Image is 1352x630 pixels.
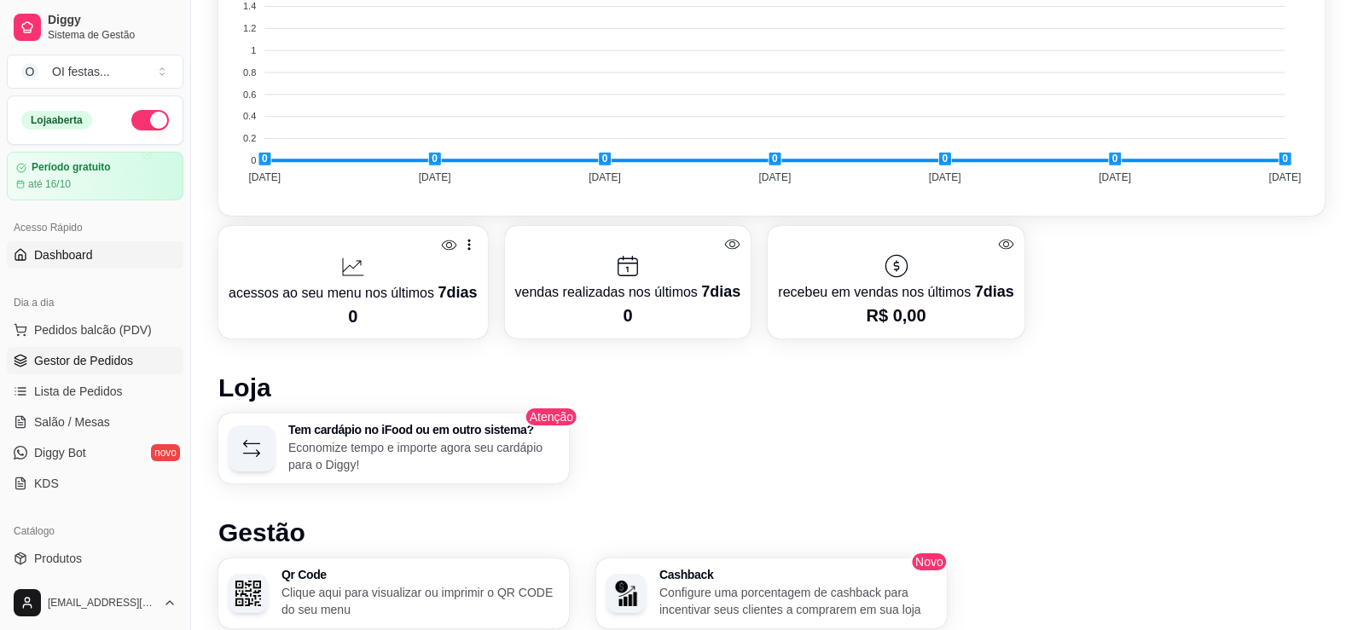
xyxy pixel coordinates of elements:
[910,552,949,572] span: Novo
[7,55,183,89] button: Select a team
[7,347,183,374] a: Gestor de Pedidos
[659,569,937,581] h3: Cashback
[251,45,256,55] tspan: 1
[281,569,559,581] h3: Qr Code
[243,90,256,100] tspan: 0.6
[243,1,256,11] tspan: 1.4
[218,373,1325,403] h1: Loja
[243,67,256,78] tspan: 0.8
[438,284,477,301] span: 7 dias
[7,582,183,623] button: [EMAIL_ADDRESS][DOMAIN_NAME]
[251,155,256,165] tspan: 0
[52,63,110,80] div: OI festas ...
[515,303,741,327] p: 0
[596,558,947,628] button: CashbackCashbackConfigure uma porcentagem de cashback para incentivar seus clientes a comprarem e...
[1269,171,1302,183] tspan: [DATE]
[7,439,183,466] a: Diggy Botnovo
[243,111,256,121] tspan: 0.4
[32,161,111,174] article: Período gratuito
[515,280,741,303] p: vendas realizadas nos últimos
[34,321,152,338] span: Pedidos balcão (PDV)
[34,444,86,461] span: Diggy Bot
[975,283,1014,300] span: 7 dias
[778,280,1013,303] p: recebeu em vendas nos últimos
[28,177,71,191] article: até 16/10
[613,581,639,606] img: Cashback
[281,584,559,618] p: Clique aqui para visualizar ou imprimir o QR CODE do seu menu
[758,171,791,183] tspan: [DATE]
[7,316,183,344] button: Pedidos balcão (PDV)
[229,280,478,304] p: acessos ao seu menu nos últimos
[218,558,569,628] button: Qr CodeQr CodeClique aqui para visualizar ou imprimir o QR CODE do seu menu
[34,550,82,567] span: Produtos
[701,283,740,300] span: 7 dias
[288,424,559,436] h3: Tem cardápio no iFood ou em outro sistema?
[589,171,621,183] tspan: [DATE]
[7,289,183,316] div: Dia a dia
[243,23,256,33] tspan: 1.2
[7,470,183,497] a: KDS
[34,383,123,400] span: Lista de Pedidos
[7,517,183,545] div: Catálogo
[48,13,177,28] span: Diggy
[7,214,183,241] div: Acesso Rápido
[235,581,261,606] img: Qr Code
[248,171,281,183] tspan: [DATE]
[7,241,183,269] a: Dashboard
[288,439,559,473] p: Economize tempo e importe agora seu cardápio para o Diggy!
[7,7,183,48] a: DiggySistema de Gestão
[7,378,183,405] a: Lista de Pedidos
[7,545,183,572] a: Produtos
[218,413,569,483] button: Tem cardápio no iFood ou em outro sistema?Economize tempo e importe agora seu cardápio para o Diggy!
[34,352,133,369] span: Gestor de Pedidos
[7,152,183,200] a: Período gratuitoaté 16/10
[48,596,156,610] span: [EMAIL_ADDRESS][DOMAIN_NAME]
[218,517,1325,548] h1: Gestão
[131,110,169,130] button: Alterar Status
[419,171,451,183] tspan: [DATE]
[659,584,937,618] p: Configure uma porcentagem de cashback para incentivar seus clientes a comprarem em sua loja
[34,413,110,431] span: Salão / Mesas
[929,171,961,183] tspan: [DATE]
[243,133,256,143] tspan: 0.2
[525,407,578,427] span: Atenção
[34,475,59,492] span: KDS
[229,304,478,328] p: 0
[21,63,38,80] span: O
[7,408,183,436] a: Salão / Mesas
[21,111,92,130] div: Loja aberta
[34,246,93,263] span: Dashboard
[48,28,177,42] span: Sistema de Gestão
[1099,171,1131,183] tspan: [DATE]
[778,303,1013,327] p: R$ 0,00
